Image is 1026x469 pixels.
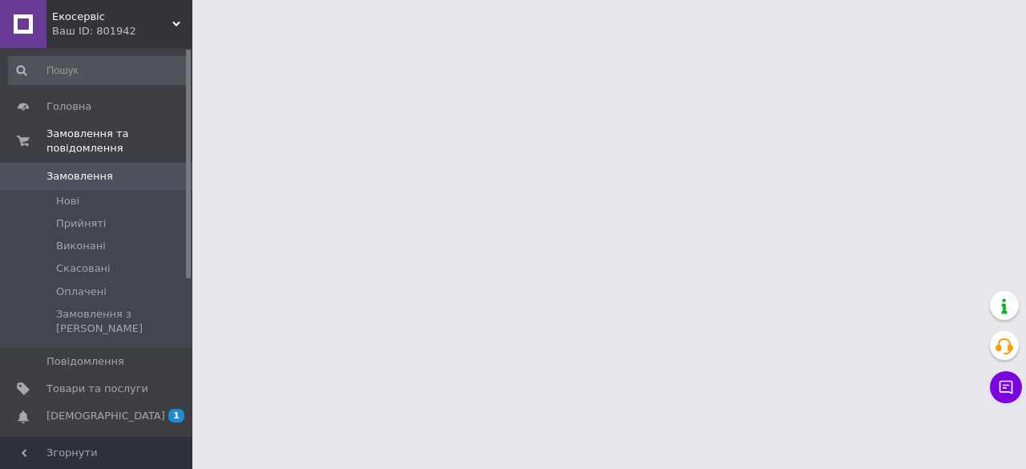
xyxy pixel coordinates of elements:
span: Скасовані [56,261,111,276]
span: Головна [46,99,91,114]
span: Замовлення [46,169,113,184]
button: Чат з покупцем [990,371,1022,403]
span: Оплачені [56,285,107,299]
span: Екосервіс [52,10,172,24]
span: Прийняті [56,216,106,231]
input: Пошук [8,56,189,85]
span: Нові [56,194,79,208]
span: Замовлення та повідомлення [46,127,192,156]
span: 1 [168,409,184,423]
span: [DEMOGRAPHIC_DATA] [46,409,165,423]
div: Ваш ID: 801942 [52,24,192,38]
span: Товари та послуги [46,382,148,396]
span: Виконані [56,239,106,253]
span: Замовлення з [PERSON_NAME] [56,307,188,336]
span: Повідомлення [46,354,124,369]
